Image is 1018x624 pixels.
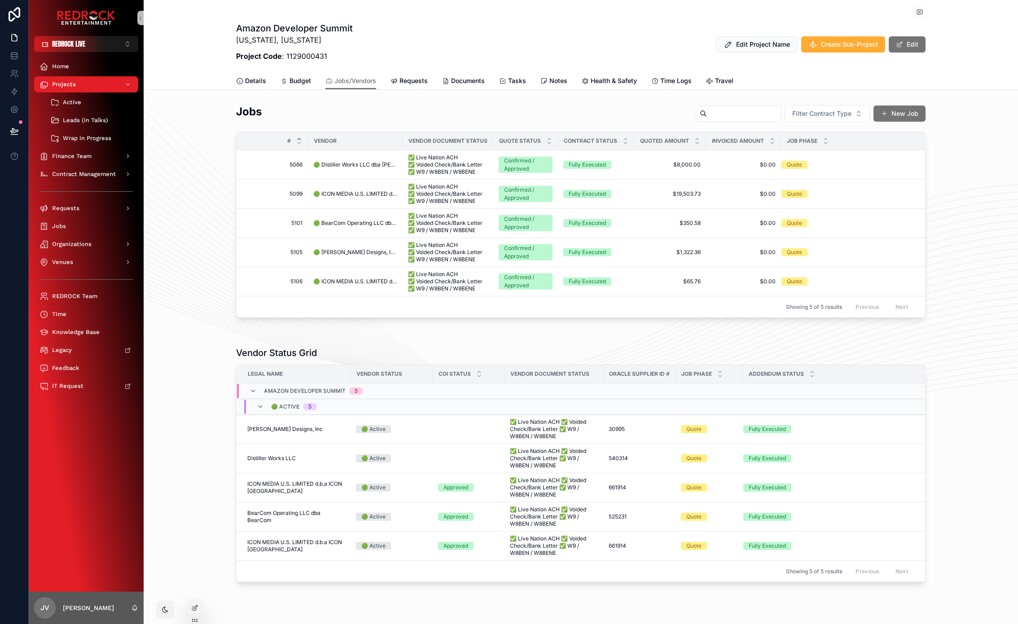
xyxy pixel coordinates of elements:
span: 5105 [247,249,303,256]
a: 5099 [247,190,303,198]
div: Fully Executed [749,454,786,462]
a: Time Logs [651,73,692,91]
span: Organizations [52,241,92,248]
a: Knowledge Base [34,324,138,340]
button: Select Button [785,105,870,122]
div: Confirmed / Approved [504,157,547,173]
a: 🟢 ICON MEDIA U.S. LIMITED d.b.a ICON USA dba ICON USA [313,278,397,285]
div: Fully Executed [569,219,606,227]
span: Addendum Status [749,370,804,378]
a: Notes [540,73,567,91]
div: Quote [787,190,802,198]
a: Approved [438,483,499,492]
span: Vendor Status [356,370,402,378]
a: $19,503.73 [640,190,701,198]
span: Vendor Document Status [408,137,487,145]
span: ✅ Live Nation ACH ✅ Voided Check/Bank Letter ✅ W9 / W8BEN / W8BENE [408,271,488,292]
a: Tasks [499,73,526,91]
div: Quote [787,248,802,256]
div: 🟢 Active [361,454,386,462]
div: Approved [443,513,468,521]
div: Fully Executed [569,248,606,256]
a: ✅ Live Nation ACH ✅ Voided Check/Bank Letter ✅ W9 / W8BEN / W8BENE [408,212,488,234]
div: Confirmed / Approved [504,273,547,290]
a: REDROCK Team [34,288,138,304]
span: Quote Status [499,137,541,145]
span: COI Status [439,370,471,378]
a: Quote [681,483,737,492]
span: Leads (In Talks) [63,117,108,124]
button: Create Sub-Project [801,36,885,53]
a: Jobs [34,218,138,234]
a: 5066 [247,161,303,168]
a: $0.00 [711,161,776,168]
a: Organizations [34,236,138,252]
a: IT Request [34,378,138,394]
a: 5106 [247,278,303,285]
span: Notes [549,76,567,85]
div: Quote [686,483,702,492]
span: ICON MEDIA U.S. LIMITED d.b.a ICON [GEOGRAPHIC_DATA] [247,480,345,495]
span: ✅ Live Nation ACH ✅ Voided Check/Bank Letter ✅ W9 / W8BEN / W8BENE [510,506,598,527]
a: Time [34,306,138,322]
span: 🟢 Active [271,403,299,410]
span: Time [52,311,66,318]
a: Confirmed / Approved [499,186,553,202]
span: Showing 5 of 5 results [786,303,842,311]
a: ✅ Live Nation ACH ✅ Voided Check/Bank Letter ✅ W9 / W8BEN / W8BENE [510,477,598,498]
a: Quote [681,513,737,521]
a: 🟢 Active [356,454,427,462]
span: 🟢 [PERSON_NAME] Designs, Inc dba [PERSON_NAME] Designs, Inc. [313,249,397,256]
span: $1,322.36 [640,249,701,256]
div: Fully Executed [749,425,786,433]
span: 661914 [609,542,626,549]
a: Finance Team [34,148,138,164]
a: 525231 [609,513,670,520]
div: 5 [355,387,358,395]
div: Quote [686,542,702,550]
a: $350.58 [640,220,701,227]
span: IT Request [52,382,83,390]
span: Showing 5 of 5 results [786,568,842,575]
a: $0.00 [711,278,776,285]
div: Confirmed / Approved [504,244,547,260]
a: Fully Executed [743,513,913,521]
a: Active [45,94,138,110]
a: Legacy [34,342,138,358]
a: Leads (In Talks) [45,112,138,128]
a: ✅ Live Nation ACH ✅ Voided Check/Bank Letter ✅ W9 / W8BEN / W8BENE [510,448,598,469]
a: 5101 [247,220,303,227]
a: Quote [681,425,737,433]
span: Budget [290,76,311,85]
a: $0.00 [711,249,776,256]
div: Quote [686,513,702,521]
span: ✅ Live Nation ACH ✅ Voided Check/Bank Letter ✅ W9 / W8BEN / W8BENE [408,154,488,176]
a: Fully Executed [563,248,629,256]
a: $0.00 [711,220,776,227]
span: Jobs [52,223,66,230]
a: $65.76 [640,278,701,285]
img: App logo [57,11,115,25]
button: Select Button [34,36,138,52]
span: Active [63,99,81,106]
p: [PERSON_NAME] [63,603,114,612]
span: REDROCK LIVE [52,40,85,48]
a: Details [236,73,266,91]
a: 🟢 ICON MEDIA U.S. LIMITED d.b.a ICON USA dba ICON USA [313,190,397,198]
a: Requests [391,73,428,91]
a: Confirmed / Approved [499,215,553,231]
button: Edit Project Name [716,36,798,53]
a: $8,000.00 [640,161,701,168]
a: 🟢 Active [356,425,427,433]
a: Venues [34,254,138,270]
span: Invoiced Amount [712,137,764,145]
